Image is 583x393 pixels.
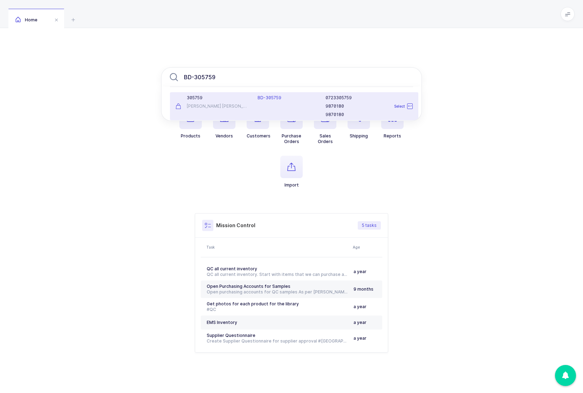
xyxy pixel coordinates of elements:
div: Create Supplier Questionnaire for supplier approval #[GEOGRAPHIC_DATA] [207,338,348,344]
span: a year [354,304,366,309]
span: a year [354,269,366,274]
div: 9870180 [325,112,413,117]
span: a year [354,320,366,325]
button: Products [179,107,202,139]
button: SalesOrders [314,107,336,144]
span: Supplier Questionnaire [207,333,255,338]
button: Customers [247,107,270,139]
input: Search [161,67,422,87]
span: Open Purchasing Accounts for Samples [207,284,290,289]
div: QC all current inventory. Start with items that we can purchase a sample from Schein. #[GEOGRAPHI... [207,272,348,277]
span: Home [15,17,37,22]
div: [PERSON_NAME] [PERSON_NAME] [176,103,249,109]
div: 0723305759 [325,95,413,101]
div: 305759 [176,95,249,101]
div: Age [353,244,380,250]
div: #QC [207,307,348,312]
div: Task [206,244,349,250]
div: 9870180 [325,103,413,109]
span: 5 tasks [362,223,377,228]
div: Select [378,99,417,113]
button: Shipping [348,107,370,139]
button: PurchaseOrders [280,107,303,144]
button: Import [280,156,303,188]
span: Get photos for each product for the library [207,301,299,306]
h3: Mission Control [216,222,255,229]
button: Reports [381,107,404,139]
span: 9 months [354,286,373,292]
span: EMS Inventory [207,320,237,325]
div: Open purchasing accounts for QC samples As per [PERSON_NAME], we had an account with [PERSON_NAME... [207,289,348,295]
button: Vendors [213,107,235,139]
span: BD-305759 [258,95,281,100]
span: QC all current inventory [207,266,257,271]
span: a year [354,336,366,341]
